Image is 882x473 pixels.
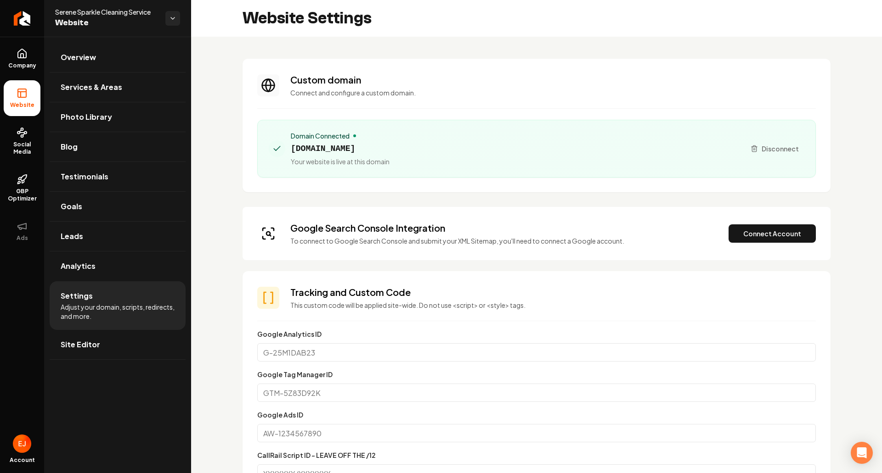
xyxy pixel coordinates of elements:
[61,141,78,152] span: Blog
[290,73,816,86] h3: Custom domain
[291,131,350,140] span: Domain Connected
[50,162,186,191] a: Testimonials
[5,62,40,69] span: Company
[50,192,186,221] a: Goals
[291,157,390,166] span: Your website is live at this domain
[243,9,372,28] h2: Website Settings
[14,11,31,26] img: Rebolt Logo
[55,7,158,17] span: Serene Sparkle Cleaning Service
[291,142,390,155] span: [DOMAIN_NAME]
[50,72,186,102] a: Services & Areas
[61,52,96,63] span: Overview
[50,102,186,132] a: Photo Library
[290,222,624,234] h3: Google Search Console Integration
[6,101,38,109] span: Website
[257,451,376,459] label: CallRail Script ID - LEAVE OFF THE /12
[61,290,93,301] span: Settings
[61,111,112,122] span: Photo Library
[50,43,186,72] a: Overview
[4,188,40,202] span: GBP Optimizer
[745,140,804,157] button: Disconnect
[290,286,816,299] h3: Tracking and Custom Code
[13,434,31,453] button: Open user button
[61,302,175,321] span: Adjust your domain, scripts, redirects, and more.
[13,434,31,453] img: Eduard Joers
[61,339,100,350] span: Site Editor
[4,167,40,210] a: GBP Optimizer
[50,330,186,359] a: Site Editor
[290,236,624,245] p: To connect to Google Search Console and submit your XML Sitemap, you'll need to connect a Google ...
[4,120,40,163] a: Social Media
[61,82,122,93] span: Services & Areas
[257,343,816,362] input: G-25M1DAB23
[13,234,32,242] span: Ads
[61,171,108,182] span: Testimonials
[729,224,816,243] button: Connect Account
[50,251,186,281] a: Analytics
[61,201,82,212] span: Goals
[851,442,873,464] div: Open Intercom Messenger
[50,132,186,161] a: Blog
[4,141,40,156] span: Social Media
[257,330,322,338] label: Google Analytics ID
[257,384,816,402] input: GTM-5Z83D92K
[4,41,40,77] a: Company
[61,261,96,272] span: Analytics
[257,424,816,442] input: AW-1234567890
[50,222,186,251] a: Leads
[55,17,158,29] span: Website
[257,370,333,378] label: Google Tag Manager ID
[290,88,816,97] p: Connect and configure a custom domain.
[290,300,816,310] p: This custom code will be applied site-wide. Do not use <script> or <style> tags.
[257,411,303,419] label: Google Ads ID
[61,231,83,242] span: Leads
[10,456,35,464] span: Account
[762,144,799,154] span: Disconnect
[4,213,40,249] button: Ads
